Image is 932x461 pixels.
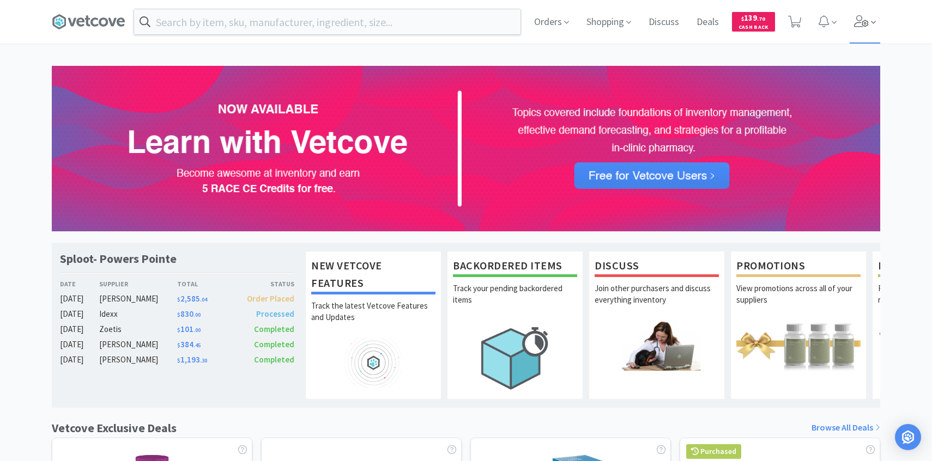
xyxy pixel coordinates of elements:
div: Open Intercom Messenger [895,424,921,450]
span: Completed [254,339,294,349]
span: . 04 [200,296,207,303]
span: Cash Back [739,24,768,32]
h1: New Vetcove Features [311,257,435,294]
span: $ [177,296,180,303]
img: 72e902af0f5a4fbaa8a378133742b35d.png [52,66,880,231]
div: Total [177,279,236,289]
span: Completed [254,324,294,334]
a: [DATE][PERSON_NAME]$384.45Completed [60,338,294,351]
img: hero_discuss.png [595,321,719,370]
h1: Vetcove Exclusive Deals [52,419,177,438]
a: [DATE][PERSON_NAME]$1,193.30Completed [60,353,294,366]
span: 384 [177,339,201,349]
a: [DATE][PERSON_NAME]$2,585.04Order Placed [60,292,294,305]
p: Track the latest Vetcove Features and Updates [311,300,435,338]
span: $ [741,15,744,22]
div: Idexx [99,308,177,321]
div: [PERSON_NAME] [99,353,177,366]
span: $ [177,342,180,349]
div: Date [60,279,99,289]
h1: Backordered Items [453,257,577,277]
a: $139.70Cash Back [732,7,775,36]
div: [DATE] [60,353,99,366]
span: 101 [177,324,201,334]
span: . 45 [193,342,201,349]
span: . 00 [193,311,201,318]
span: 2,585 [177,293,207,304]
input: Search by item, sku, manufacturer, ingredient, size... [134,9,521,34]
span: $ [177,357,180,364]
a: Backordered ItemsTrack your pending backordered items [447,251,583,399]
a: Deals [692,17,723,27]
div: Supplier [99,279,177,289]
p: Track your pending backordered items [453,282,577,321]
a: [DATE]Zoetis$101.00Completed [60,323,294,336]
img: hero_promotions.png [736,321,861,370]
span: Processed [256,309,294,319]
span: Order Placed [247,293,294,304]
span: 830 [177,309,201,319]
img: hero_feature_roadmap.png [311,338,435,388]
span: . 00 [193,327,201,334]
div: Zoetis [99,323,177,336]
div: [PERSON_NAME] [99,292,177,305]
div: [DATE] [60,292,99,305]
span: $ [177,327,180,334]
a: DiscussJoin other purchasers and discuss everything inventory [589,251,725,399]
div: Status [235,279,294,289]
a: New Vetcove FeaturesTrack the latest Vetcove Features and Updates [305,251,441,399]
h1: Discuss [595,257,719,277]
div: [PERSON_NAME] [99,338,177,351]
span: $ [177,311,180,318]
div: [DATE] [60,323,99,336]
span: 1,193 [177,354,207,365]
a: Browse All Deals [812,421,880,435]
a: [DATE]Idexx$830.00Processed [60,308,294,321]
div: [DATE] [60,308,99,321]
img: hero_backorders.png [453,321,577,395]
a: PromotionsView promotions across all of your suppliers [730,251,867,399]
span: Completed [254,354,294,365]
h1: Promotions [736,257,861,277]
a: Discuss [644,17,683,27]
span: . 70 [757,15,765,22]
h1: Sploot- Powers Pointe [60,251,177,267]
div: [DATE] [60,338,99,351]
span: 139 [741,13,765,23]
p: View promotions across all of your suppliers [736,282,861,321]
span: . 30 [200,357,207,364]
p: Join other purchasers and discuss everything inventory [595,282,719,321]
